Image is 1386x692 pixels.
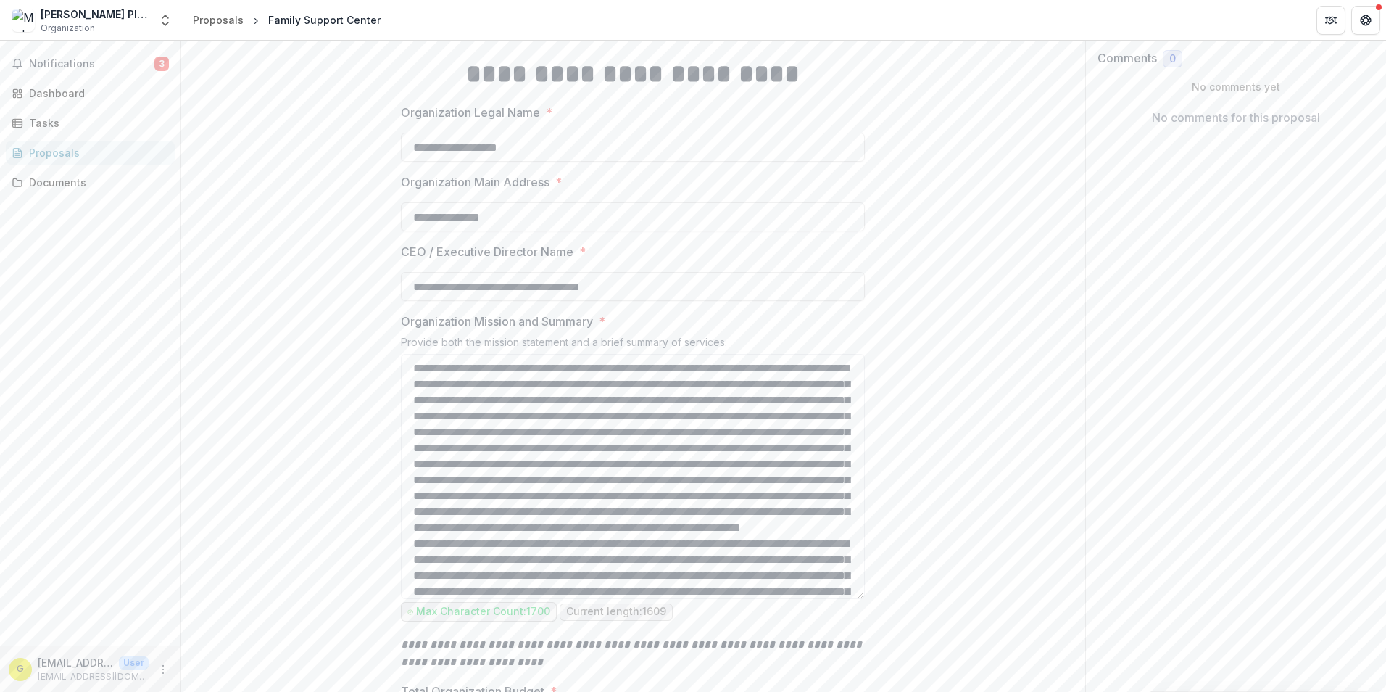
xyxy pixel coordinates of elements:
button: More [154,661,172,678]
a: Documents [6,170,175,194]
p: Organization Main Address [401,173,549,191]
a: Dashboard [6,81,175,105]
div: Family Support Center [268,12,381,28]
div: grants@madonnaplace.org [17,664,24,674]
p: No comments yet [1097,79,1375,94]
div: Proposals [29,145,163,160]
div: Proposals [193,12,244,28]
a: Tasks [6,111,175,135]
div: Tasks [29,115,163,131]
a: Proposals [187,9,249,30]
button: Notifications3 [6,52,175,75]
p: [EMAIL_ADDRESS][DOMAIN_NAME] [38,655,113,670]
div: Dashboard [29,86,163,101]
button: Partners [1316,6,1345,35]
div: Documents [29,175,163,190]
span: 0 [1169,53,1176,65]
p: No comments for this proposal [1152,109,1320,126]
img: Madonna Place, Inc. [12,9,35,32]
p: CEO / Executive Director Name [401,243,573,260]
h2: Comments [1097,52,1157,65]
p: Max Character Count: 1700 [416,606,550,618]
a: Proposals [6,141,175,165]
p: User [119,656,149,670]
div: Provide both the mission statement and a brief summary of services. [401,336,865,354]
div: [PERSON_NAME] Place, Inc. [41,7,149,22]
button: Open entity switcher [155,6,175,35]
button: Get Help [1351,6,1380,35]
span: Organization [41,22,95,35]
p: [EMAIL_ADDRESS][DOMAIN_NAME] [38,670,149,683]
p: Current length: 1609 [566,606,666,618]
span: 3 [154,57,169,71]
span: Notifications [29,58,154,70]
nav: breadcrumb [187,9,386,30]
p: Organization Legal Name [401,104,540,121]
p: Organization Mission and Summary [401,313,593,330]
